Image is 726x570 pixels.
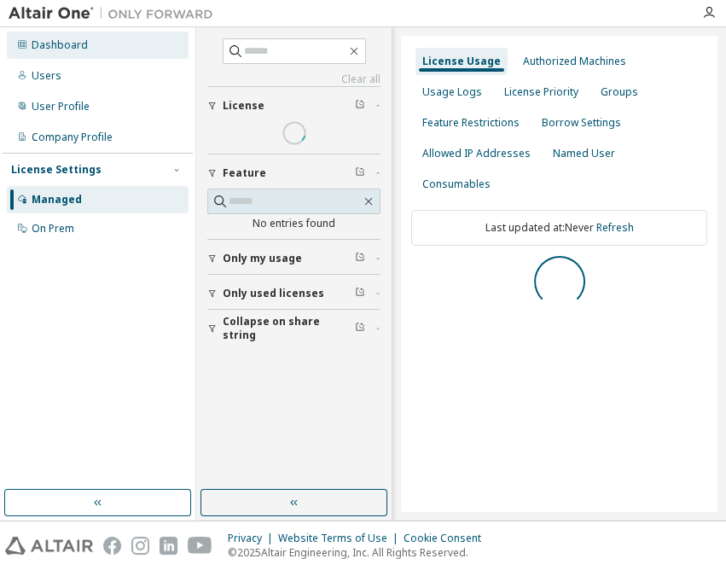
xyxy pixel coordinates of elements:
[355,252,365,265] span: Clear filter
[32,100,90,113] div: User Profile
[223,166,266,180] span: Feature
[601,85,638,99] div: Groups
[32,38,88,52] div: Dashboard
[422,55,501,68] div: License Usage
[32,193,82,206] div: Managed
[207,87,380,125] button: License
[411,210,707,246] div: Last updated at: Never
[422,147,531,160] div: Allowed IP Addresses
[11,163,102,177] div: License Settings
[228,545,491,560] p: © 2025 Altair Engineering, Inc. All Rights Reserved.
[523,55,626,68] div: Authorized Machines
[355,166,365,180] span: Clear filter
[32,69,61,83] div: Users
[207,275,380,312] button: Only used licenses
[355,99,365,113] span: Clear filter
[207,73,380,86] a: Clear all
[223,287,324,300] span: Only used licenses
[103,537,121,555] img: facebook.svg
[32,222,74,236] div: On Prem
[504,85,578,99] div: License Priority
[355,287,365,300] span: Clear filter
[207,154,380,192] button: Feature
[223,99,264,113] span: License
[422,177,491,191] div: Consumables
[278,532,404,545] div: Website Terms of Use
[9,5,222,22] img: Altair One
[207,310,380,347] button: Collapse on share string
[542,116,621,130] div: Borrow Settings
[422,85,482,99] div: Usage Logs
[5,537,93,555] img: altair_logo.svg
[553,147,615,160] div: Named User
[188,537,212,555] img: youtube.svg
[404,532,491,545] div: Cookie Consent
[355,322,365,335] span: Clear filter
[223,315,355,342] span: Collapse on share string
[228,532,278,545] div: Privacy
[207,217,380,230] div: No entries found
[131,537,149,555] img: instagram.svg
[32,131,113,144] div: Company Profile
[223,252,302,265] span: Only my usage
[596,220,634,235] a: Refresh
[422,116,520,130] div: Feature Restrictions
[160,537,177,555] img: linkedin.svg
[207,240,380,277] button: Only my usage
